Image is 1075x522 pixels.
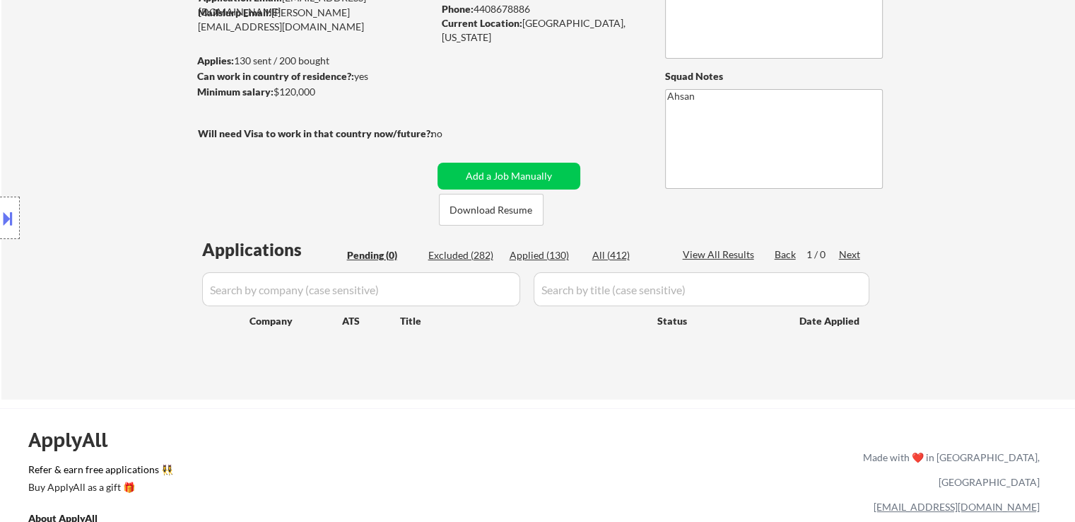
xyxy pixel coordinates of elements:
[437,163,580,190] button: Add a Job Manually
[249,314,342,328] div: Company
[442,16,642,44] div: [GEOGRAPHIC_DATA], [US_STATE]
[428,248,499,262] div: Excluded (282)
[28,480,170,497] a: Buy ApplyAll as a gift 🎁
[534,272,869,306] input: Search by title (case sensitive)
[442,3,474,15] strong: Phone:
[874,501,1040,513] a: [EMAIL_ADDRESS][DOMAIN_NAME]
[857,445,1040,494] div: Made with ❤️ in [GEOGRAPHIC_DATA], [GEOGRAPHIC_DATA]
[683,248,758,262] div: View All Results
[28,465,568,480] a: Refer & earn free applications 👯‍♀️
[197,70,354,82] strong: Can work in country of residence?:
[197,86,274,98] strong: Minimum salary:
[442,2,642,16] div: 4408678886
[198,127,433,139] strong: Will need Visa to work in that country now/future?:
[431,127,471,141] div: no
[28,428,124,452] div: ApplyAll
[400,314,644,328] div: Title
[197,54,234,66] strong: Applies:
[775,248,797,262] div: Back
[442,17,522,29] strong: Current Location:
[198,6,433,33] div: [PERSON_NAME][EMAIL_ADDRESS][DOMAIN_NAME]
[510,248,580,262] div: Applied (130)
[799,314,862,328] div: Date Applied
[665,69,883,83] div: Squad Notes
[202,272,520,306] input: Search by company (case sensitive)
[592,248,663,262] div: All (412)
[657,308,779,333] div: Status
[197,85,433,99] div: $120,000
[197,69,428,83] div: yes
[342,314,400,328] div: ATS
[28,482,170,492] div: Buy ApplyAll as a gift 🎁
[439,194,544,226] button: Download Resume
[839,248,862,262] div: Next
[202,241,342,258] div: Applications
[347,248,418,262] div: Pending (0)
[198,6,271,18] strong: Mailslurp Email:
[806,248,839,262] div: 1 / 0
[197,54,433,68] div: 130 sent / 200 bought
